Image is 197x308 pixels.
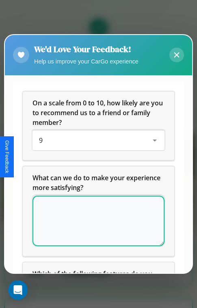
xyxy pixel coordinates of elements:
div: Open Intercom Messenger [8,280,28,300]
span: Which of the following features do you value the most in a vehicle? [32,269,154,288]
div: On a scale from 0 to 10, how likely are you to recommend us to a friend or family member? [32,131,165,150]
div: On a scale from 0 to 10, how likely are you to recommend us to a friend or family member? [23,92,174,160]
div: Give Feedback [4,140,10,173]
p: Help us improve your CarGo experience [34,57,139,67]
h2: We'd Love Your Feedback! [34,43,139,55]
span: 9 [39,136,43,145]
h5: On a scale from 0 to 10, how likely are you to recommend us to a friend or family member? [32,98,165,127]
span: What can we do to make your experience more satisfying? [32,173,162,192]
